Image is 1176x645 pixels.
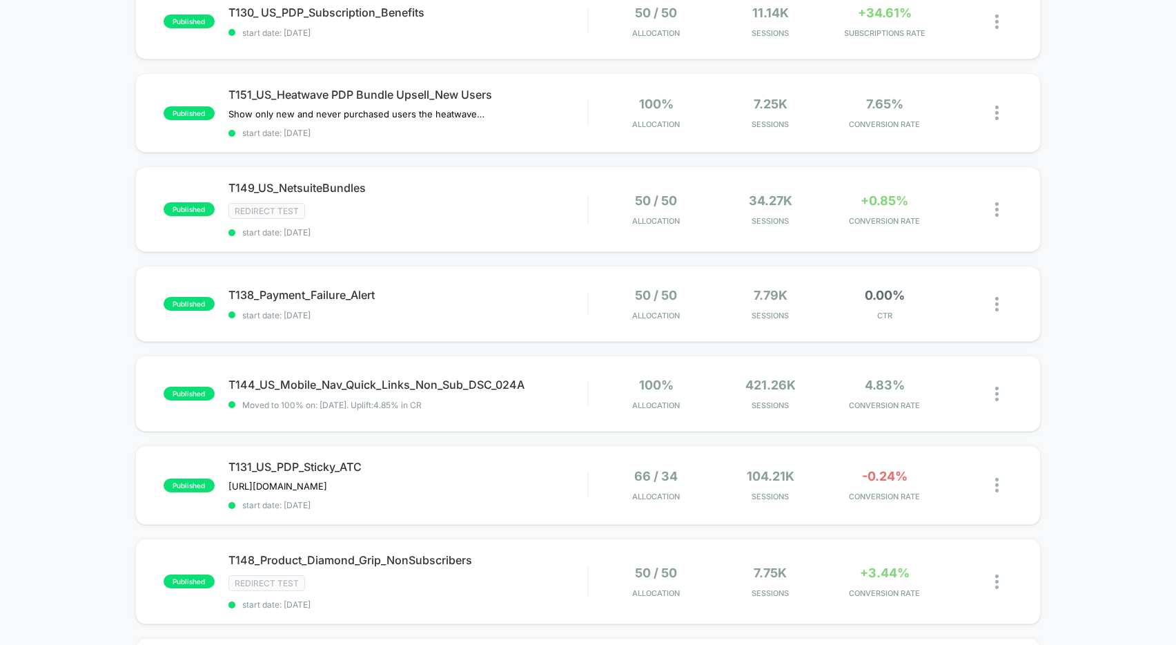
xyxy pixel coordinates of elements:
[862,469,908,483] span: -0.24%
[749,193,792,208] span: 34.27k
[995,202,999,217] img: close
[635,566,677,580] span: 50 / 50
[716,401,824,410] span: Sessions
[752,6,789,20] span: 11.14k
[865,378,905,392] span: 4.83%
[995,575,999,589] img: close
[858,6,912,20] span: +34.61%
[228,378,587,392] span: T144_US_Mobile_Nav_Quick_Links_Non_Sub_DSC_024A
[228,575,305,591] span: Redirect Test
[164,387,215,401] span: published
[164,297,215,311] span: published
[228,310,587,320] span: start date: [DATE]
[831,401,939,410] span: CONVERSION RATE
[865,288,905,302] span: 0.00%
[831,311,939,320] span: CTR
[164,575,215,588] span: published
[228,599,587,610] span: start date: [DATE]
[754,566,787,580] span: 7.75k
[632,119,680,129] span: Allocation
[228,460,587,474] span: T131_US_PDP_Sticky_ATC
[831,588,939,598] span: CONVERSION RATE
[634,469,678,483] span: 66 / 34
[228,227,587,238] span: start date: [DATE]
[228,500,587,510] span: start date: [DATE]
[716,28,824,38] span: Sessions
[228,203,305,219] span: Redirect Test
[995,297,999,311] img: close
[164,15,215,28] span: published
[639,97,674,111] span: 100%
[228,108,484,119] span: Show only new and never purchased users the heatwave bundle upsell on PDP. PDP has been out-perfo...
[831,119,939,129] span: CONVERSION RATE
[242,400,422,410] span: Moved to 100% on: [DATE] . Uplift: 4.85% in CR
[228,128,587,138] span: start date: [DATE]
[866,97,903,111] span: 7.65%
[228,28,587,38] span: start date: [DATE]
[632,401,680,410] span: Allocation
[716,216,824,226] span: Sessions
[228,553,587,567] span: T148_Product_Diamond_Grip_NonSubscribers
[632,311,680,320] span: Allocation
[228,288,587,302] span: T138_Payment_Failure_Alert
[716,588,824,598] span: Sessions
[995,387,999,401] img: close
[635,288,677,302] span: 50 / 50
[164,106,215,120] span: published
[228,6,587,19] span: T130_ US_PDP_Subscription_Benefits
[995,478,999,492] img: close
[754,97,787,111] span: 7.25k
[164,202,215,216] span: published
[861,193,908,208] span: +0.85%
[632,588,680,598] span: Allocation
[635,6,677,20] span: 50 / 50
[716,119,824,129] span: Sessions
[228,481,327,492] span: [URL][DOMAIN_NAME]
[745,378,796,392] span: 421.26k
[831,28,939,38] span: SUBSCRIPTIONS RATE
[632,216,680,226] span: Allocation
[228,88,587,102] span: T151_US_Heatwave PDP Bundle Upsell_New Users
[831,216,939,226] span: CONVERSION RATE
[716,492,824,501] span: Sessions
[635,193,677,208] span: 50 / 50
[831,492,939,501] span: CONVERSION RATE
[632,28,680,38] span: Allocation
[860,566,910,580] span: +3.44%
[716,311,824,320] span: Sessions
[164,479,215,492] span: published
[995,15,999,29] img: close
[747,469,794,483] span: 104.21k
[754,288,787,302] span: 7.79k
[995,106,999,120] img: close
[228,181,587,195] span: T149_US_NetsuiteBundles
[632,492,680,501] span: Allocation
[639,378,674,392] span: 100%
